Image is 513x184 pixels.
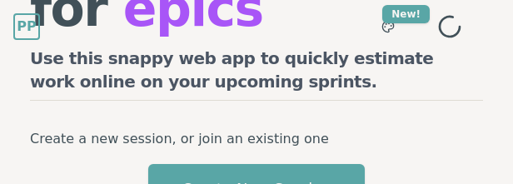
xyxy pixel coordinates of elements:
[382,5,430,23] div: New!
[30,127,483,151] p: Create a new session, or join an existing one
[13,13,174,40] a: PPPlanning Poker
[17,17,36,37] span: PP
[373,12,403,42] button: New!
[30,47,483,101] h2: Use this snappy web app to quickly estimate work online on your upcoming sprints.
